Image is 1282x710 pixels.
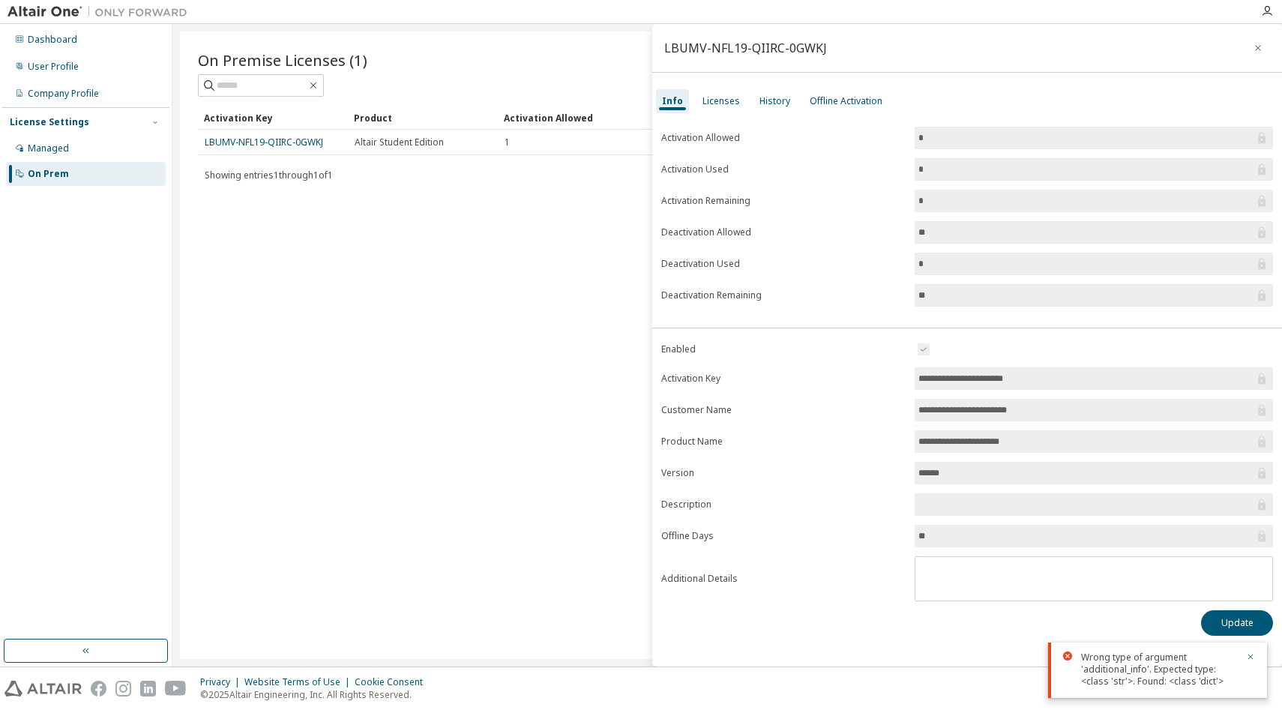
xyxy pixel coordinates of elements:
[28,34,77,46] div: Dashboard
[664,42,827,54] div: LBUMV-NFL19-QIIRC-0GWKJ
[200,676,244,688] div: Privacy
[662,95,683,107] div: Info
[661,163,906,175] label: Activation Used
[28,142,69,154] div: Managed
[661,373,906,385] label: Activation Key
[204,106,342,130] div: Activation Key
[354,106,492,130] div: Product
[1201,610,1273,636] button: Update
[200,688,432,701] p: © 2025 Altair Engineering, Inc. All Rights Reserved.
[4,681,82,697] img: altair_logo.svg
[1081,652,1237,688] div: Wrong type of argument 'additional_info'. Expected type: <class 'str'>. Found: <class 'dict'>
[661,195,906,207] label: Activation Remaining
[10,116,89,128] div: License Settings
[661,258,906,270] label: Deactivation Used
[205,169,333,181] span: Showing entries 1 through 1 of 1
[661,226,906,238] label: Deactivation Allowed
[759,95,790,107] div: History
[661,436,906,448] label: Product Name
[810,95,882,107] div: Offline Activation
[198,49,367,70] span: On Premise Licenses (1)
[140,681,156,697] img: linkedin.svg
[244,676,355,688] div: Website Terms of Use
[505,136,510,148] span: 1
[661,573,906,585] label: Additional Details
[661,499,906,511] label: Description
[355,676,432,688] div: Cookie Consent
[504,106,642,130] div: Activation Allowed
[661,467,906,479] label: Version
[28,168,69,180] div: On Prem
[165,681,187,697] img: youtube.svg
[115,681,131,697] img: instagram.svg
[661,530,906,542] label: Offline Days
[661,289,906,301] label: Deactivation Remaining
[28,88,99,100] div: Company Profile
[702,95,740,107] div: Licenses
[91,681,106,697] img: facebook.svg
[7,4,195,19] img: Altair One
[661,343,906,355] label: Enabled
[661,132,906,144] label: Activation Allowed
[205,136,323,148] a: LBUMV-NFL19-QIIRC-0GWKJ
[28,61,79,73] div: User Profile
[661,404,906,416] label: Customer Name
[355,136,444,148] span: Altair Student Edition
